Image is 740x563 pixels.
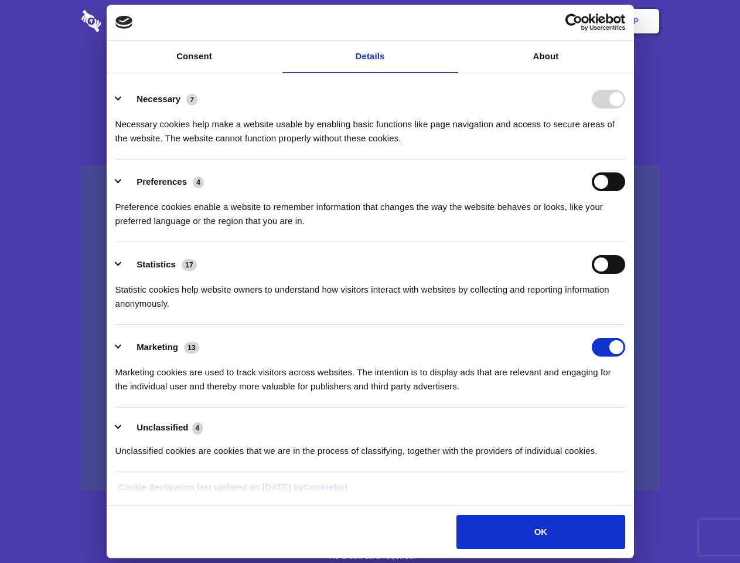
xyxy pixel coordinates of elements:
label: Marketing [137,342,178,352]
button: Statistics (17) [115,255,204,274]
a: Login [531,3,582,39]
a: Wistia video thumbnail [81,165,659,491]
a: About [458,40,634,73]
button: Unclassified (4) [115,420,210,435]
div: Cookie declaration last updated on [DATE] by [110,480,630,503]
div: Unclassified cookies are cookies that we are in the process of classifying, together with the pro... [115,435,625,458]
h4: Auto-redaction of sensitive data, encrypted data sharing and self-destructing private chats. Shar... [81,107,659,145]
label: Statistics [137,259,176,269]
img: logo-wordmark-white-trans-d4663122ce5f474addd5e946df7df03e33cb6a1c49d2221995e7729f52c070b2.svg [81,10,182,32]
h1: Eliminate Slack Data Loss. [81,53,659,95]
label: Preferences [137,177,187,186]
a: Cookiebot [303,482,348,492]
span: 4 [193,177,204,188]
div: Statistic cookies help website owners to understand how visitors interact with websites by collec... [115,274,625,311]
div: Necessary cookies help make a website usable by enabling basic functions like page navigation and... [115,108,625,145]
span: 17 [182,259,197,271]
span: 7 [186,94,197,106]
button: OK [456,515,625,549]
a: Consent [107,40,282,73]
button: Marketing (13) [115,338,207,357]
span: 13 [184,342,199,354]
label: Necessary [137,94,180,104]
img: logo [115,16,133,29]
iframe: Drift Widget Chat Controller [681,504,726,549]
a: Pricing [344,3,395,39]
div: Preference cookies enable a website to remember information that changes the way the website beha... [115,191,625,228]
a: Usercentrics Cookiebot - opens in a new window [523,13,625,31]
a: Details [282,40,458,73]
button: Necessary (7) [115,90,205,108]
span: 4 [192,422,203,434]
a: Contact [475,3,529,39]
button: Preferences (4) [115,172,212,191]
div: Marketing cookies are used to track visitors across websites. The intention is to display ads tha... [115,357,625,394]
